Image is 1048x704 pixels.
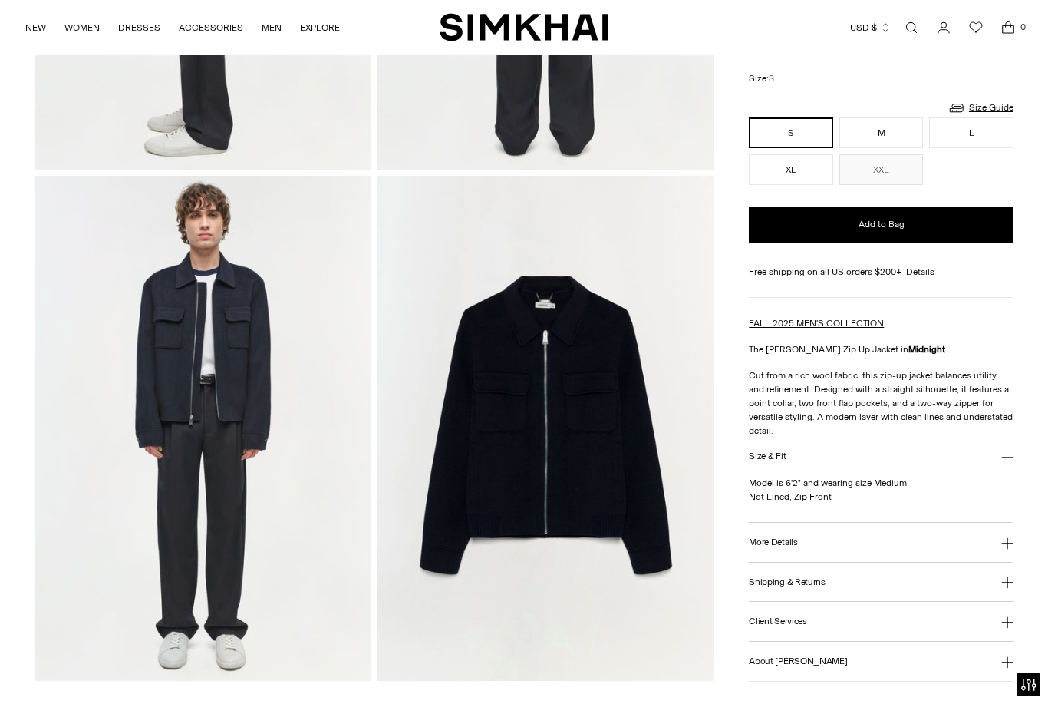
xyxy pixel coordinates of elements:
h3: Client Services [749,616,807,626]
span: Add to Bag [859,218,905,231]
button: USD $ [850,11,891,45]
a: SIMKHAI [440,12,608,42]
h3: Shipping & Returns [749,577,826,587]
p: Cut from a rich wool fabric, this zip-up jacket balances utility and refinement. Designed with a ... [749,368,1013,437]
img: Dennis Wool Zip Up Jacket [35,176,371,682]
a: ACCESSORIES [179,11,243,45]
button: Size & Fit [749,437,1013,476]
a: Size Guide [947,98,1013,117]
img: Dennis Wool Zip Up Jacket [377,176,714,682]
a: Open cart modal [993,12,1023,43]
button: XXL [839,154,924,184]
a: DRESSES [118,11,160,45]
strong: Midnight [908,343,945,354]
a: NEW [25,11,46,45]
div: Free shipping on all US orders $200+ [749,264,1013,278]
button: More Details [749,523,1013,562]
h3: About [PERSON_NAME] [749,656,847,666]
button: S [749,117,833,147]
a: Wishlist [961,12,991,43]
button: About [PERSON_NAME] [749,642,1013,681]
button: Shipping & Returns [749,563,1013,602]
iframe: Sign Up via Text for Offers [12,646,154,692]
button: XL [749,154,833,184]
a: WOMEN [64,11,100,45]
a: Go to the account page [928,12,959,43]
span: S [769,74,774,84]
a: Details [906,264,934,278]
p: Model is 6'2" and wearing size Medium Not Lined, Zip Front [749,476,1013,504]
a: Open search modal [896,12,927,43]
span: 0 [1016,20,1030,34]
button: M [839,117,924,147]
p: The [PERSON_NAME] Zip Up Jacket in [749,342,1013,355]
a: MEN [262,11,282,45]
button: Add to Bag [749,206,1013,243]
h3: More Details [749,537,797,547]
h3: Size & Fit [749,451,786,461]
label: Size: [749,71,774,86]
a: FALL 2025 MEN'S COLLECTION [749,317,884,328]
button: L [929,117,1013,147]
a: EXPLORE [300,11,340,45]
button: Client Services [749,602,1013,641]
